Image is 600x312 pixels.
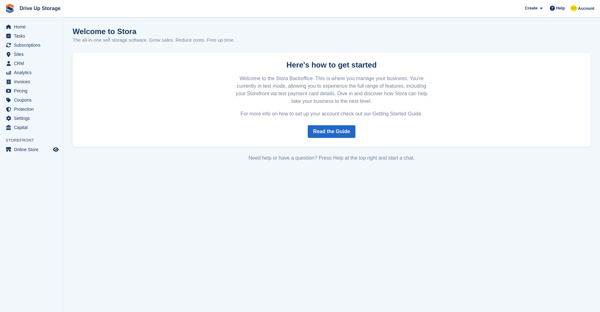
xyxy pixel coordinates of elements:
[232,110,431,118] p: For more info on how to set up your account check out our Getting Started Guide.
[571,5,577,11] img: Crispin Vitoria
[14,22,52,31] span: Home
[14,86,52,95] span: Pricing
[14,96,52,104] span: Coupons
[14,32,52,40] span: Tasks
[287,61,377,69] strong: Here's how to get started
[3,32,60,40] a: menu
[3,41,60,50] a: menu
[232,75,431,105] p: Welcome to the Stora Backoffice. This is where you manage your business. You're currently in test...
[3,50,60,59] a: menu
[6,137,63,144] span: Storefront
[73,37,235,44] p: The all-in-one self storage software. Grow sales. Reduce costs. Free up time.
[5,4,15,13] img: stora-icon-8386f47178a22dfd0bd8f6a31ec36ba5ce8667c1dd55bd0f319d3a0aa187defe.svg
[14,114,52,123] span: Settings
[556,5,565,11] span: Help
[308,125,355,138] a: Read the Guide
[525,5,538,11] span: Create
[14,59,52,68] span: CRM
[17,3,63,14] a: Drive Up Storage
[578,5,594,12] span: Account
[14,77,52,86] span: Invoices
[3,59,60,68] a: menu
[14,41,52,50] span: Subscriptions
[3,77,60,86] a: menu
[14,145,52,154] span: Online Store
[3,22,60,31] a: menu
[3,96,60,104] a: menu
[3,86,60,95] a: menu
[14,123,52,132] span: Capital
[52,146,60,153] a: Preview store
[73,154,591,162] div: Need help or have a question? Press Help at the top right and start a chat.
[3,114,60,123] a: menu
[73,27,235,36] h1: Welcome to Stora
[14,68,52,77] span: Analytics
[3,145,60,154] a: menu
[3,68,60,77] a: menu
[3,105,60,114] a: menu
[14,105,52,114] span: Protection
[14,50,52,59] span: Sites
[3,123,60,132] a: menu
